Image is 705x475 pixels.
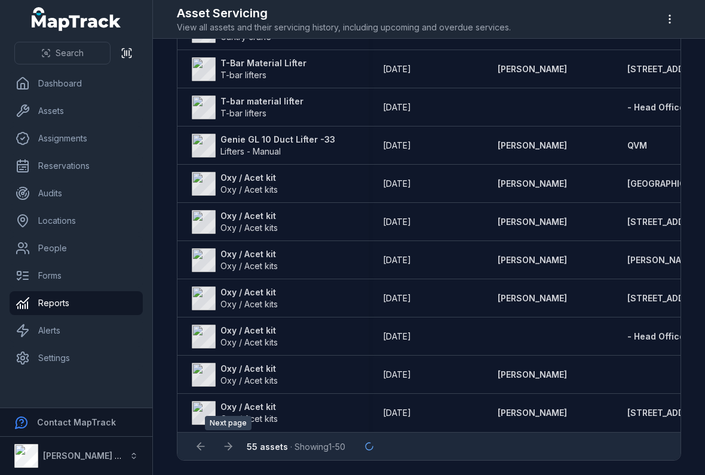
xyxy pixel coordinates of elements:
[498,254,567,266] a: [PERSON_NAME]
[220,286,278,298] strong: Oxy / Acet kit
[498,407,567,419] a: [PERSON_NAME]
[14,42,111,64] button: Search
[498,63,567,75] a: [PERSON_NAME]
[192,172,278,196] a: Oxy / Acet kitOxy / Acet kits
[192,325,278,348] a: Oxy / Acet kitOxy / Acet kits
[220,299,278,309] span: Oxy / Acet kits
[220,325,278,337] strong: Oxy / Acet kit
[192,363,278,387] a: Oxy / Acet kitOxy / Acet kits
[383,63,411,75] time: 29/7/2026, 12:00:00 am
[56,47,84,59] span: Search
[220,146,281,156] span: Lifters - Manual
[220,172,278,184] strong: Oxy / Acet kit
[383,254,411,266] time: 24/1/2026, 12:00:00 am
[220,95,304,107] strong: T-bar material lifter
[10,264,143,288] a: Forms
[220,401,278,413] strong: Oxy / Acet kit
[498,216,567,228] a: [PERSON_NAME]
[627,140,647,150] span: QVM
[220,248,278,260] strong: Oxy / Acet kit
[220,363,278,375] strong: Oxy / Acet kit
[383,64,411,74] span: [DATE]
[220,210,278,222] strong: Oxy / Acet kit
[10,291,143,315] a: Reports
[220,414,278,424] span: Oxy / Acet kits
[498,292,567,304] a: [PERSON_NAME]
[10,209,143,233] a: Locations
[177,21,511,33] span: View all assets and their servicing history, including upcoming and overdue services.
[220,375,278,385] span: Oxy / Acet kits
[383,369,411,381] time: 24/1/2026, 12:00:00 am
[383,216,411,228] time: 24/1/2026, 12:00:00 am
[192,57,306,81] a: T-Bar Material LifterT-bar lifters
[383,178,411,190] time: 24/1/2026, 12:00:00 am
[192,248,278,272] a: Oxy / Acet kitOxy / Acet kits
[383,407,411,419] time: 24/1/2026, 12:00:00 am
[192,286,278,310] a: Oxy / Acet kitOxy / Acet kits
[10,319,143,343] a: Alerts
[220,223,278,233] span: Oxy / Acet kits
[43,451,126,461] strong: [PERSON_NAME] Air
[192,401,278,425] a: Oxy / Acet kitOxy / Acet kits
[383,292,411,304] time: 24/1/2026, 12:00:00 am
[220,108,266,118] span: T-bar lifters
[220,134,335,146] strong: Genie GL 10 Duct Lifter -33
[383,217,411,227] span: [DATE]
[220,261,278,271] span: Oxy / Acet kits
[247,442,345,452] span: · Showing 1 - 50
[383,331,411,343] time: 24/1/2026, 12:00:00 am
[220,70,266,80] span: T-bar lifters
[498,140,567,152] a: [PERSON_NAME]
[192,95,304,119] a: T-bar material lifterT-bar lifters
[177,5,511,21] h2: Asset Servicing
[498,369,567,381] a: [PERSON_NAME]
[10,181,143,205] a: Audits
[10,99,143,123] a: Assets
[383,101,411,113] time: 28/7/2026, 12:00:00 am
[10,154,143,178] a: Reservations
[10,346,143,370] a: Settings
[383,408,411,418] span: [DATE]
[383,102,411,112] span: [DATE]
[220,184,278,195] span: Oxy / Acet kits
[192,134,335,158] a: Genie GL 10 Duct Lifter -33Lifters - Manual
[205,416,252,430] span: Next page
[10,127,143,150] a: Assignments
[192,210,278,234] a: Oxy / Acet kitOxy / Acet kits
[383,369,411,380] span: [DATE]
[383,140,411,152] time: 21/2/2026, 12:00:00 am
[10,72,143,95] a: Dashboard
[383,140,411,150] span: [DATE]
[498,178,567,190] a: [PERSON_NAME]
[383,331,411,341] span: [DATE]
[220,57,306,69] strong: T-Bar Material Lifter
[220,32,271,42] span: Gantry crane
[220,337,278,347] span: Oxy / Acet kits
[627,140,647,152] a: QVM
[383,178,411,189] span: [DATE]
[383,255,411,265] span: [DATE]
[37,417,116,427] strong: Contact MapTrack
[10,236,143,260] a: People
[383,293,411,303] span: [DATE]
[32,7,121,31] a: MapTrack
[247,442,288,452] strong: 55 assets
